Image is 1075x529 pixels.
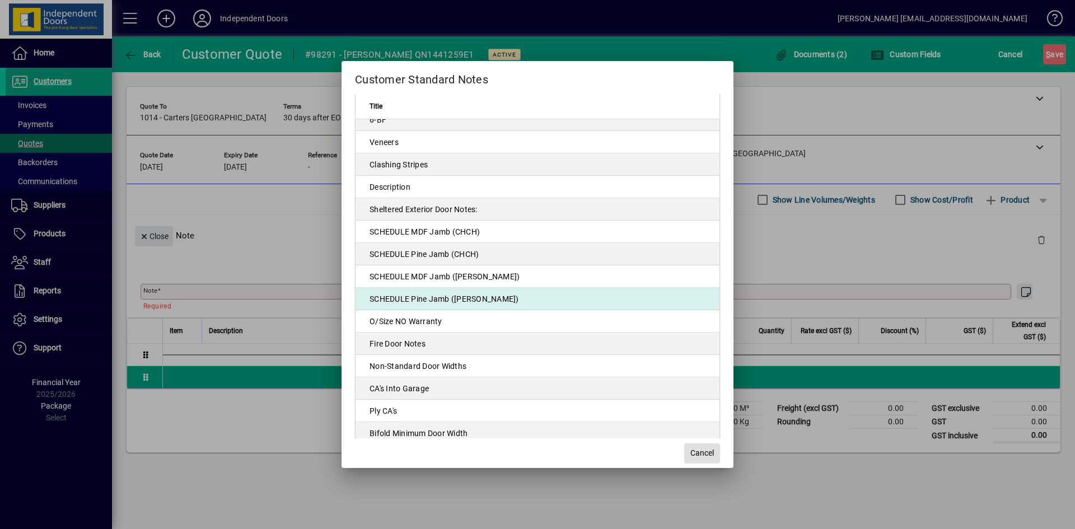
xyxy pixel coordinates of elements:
h2: Customer Standard Notes [342,61,733,93]
td: SCHEDULE Pine Jamb (CHCH) [356,243,719,265]
td: Fire Door Notes [356,333,719,355]
td: Clashing Stripes [356,153,719,176]
td: Non-Standard Door Widths [356,355,719,377]
td: SCHEDULE Pine Jamb ([PERSON_NAME]) [356,288,719,310]
td: O/Size NO Warranty [356,310,719,333]
button: Cancel [684,443,720,464]
span: Title [370,100,382,113]
td: Ply CA's [356,400,719,422]
td: CA's Into Garage [356,377,719,400]
td: SCHEDULE MDF Jamb ([PERSON_NAME]) [356,265,719,288]
td: Bifold Minimum Door Width [356,422,719,444]
td: Description [356,176,719,198]
span: Cancel [690,447,714,459]
td: Veneers [356,131,719,153]
td: 6-BF [356,109,719,131]
td: SCHEDULE MDF Jamb (CHCH) [356,221,719,243]
td: Sheltered Exterior Door Notes: [356,198,719,221]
